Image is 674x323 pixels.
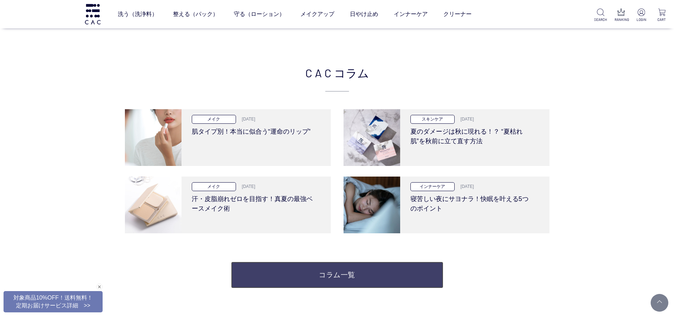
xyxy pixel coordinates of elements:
[192,115,236,124] p: メイク
[192,191,315,213] h3: 汗・皮脂崩れゼロを目指す！真夏の最強ベースメイク術
[594,9,607,22] a: SEARCH
[125,109,182,166] img: 肌タイプ別！本当に似合う“運命のリップ”
[238,116,255,122] p: [DATE]
[125,109,331,166] a: 肌タイプ別！本当に似合う“運命のリップ” メイク [DATE] 肌タイプ別！本当に似合う“運命のリップ”
[594,17,607,22] p: SEARCH
[410,191,534,213] h3: 寝苦しい夜にサヨナラ！快眠を叶える5つのポイント
[456,116,474,122] p: [DATE]
[125,177,331,233] a: 汗・皮脂崩れゼロを目指す！真夏の最強ベースメイク術 メイク [DATE] 汗・皮脂崩れゼロを目指す！真夏の最強ベースメイク術
[635,17,648,22] p: LOGIN
[173,4,218,24] a: 整える（パック）
[334,64,369,81] span: コラム
[125,177,182,233] img: 汗・皮脂崩れゼロを目指す！真夏の最強ベースメイク術
[344,177,549,233] a: 寝苦しい夜にサヨナラ！快眠を叶える5つのポイント インナーケア [DATE] 寝苦しい夜にサヨナラ！快眠を叶える5つのポイント
[635,9,648,22] a: LOGIN
[410,182,455,191] p: インナーケア
[192,182,236,191] p: メイク
[615,9,628,22] a: RANKING
[443,4,472,24] a: クリーナー
[456,183,474,190] p: [DATE]
[231,262,443,288] a: コラム一覧
[234,4,285,24] a: 守る（ローション）
[344,109,400,166] img: 夏のダメージは秋に現れる！？ “夏枯れ肌”を秋前に立て直す方法
[84,4,102,24] img: logo
[118,4,157,24] a: 洗う（洗浄料）
[394,4,428,24] a: インナーケア
[344,177,400,233] img: 寝苦しい夜にサヨナラ！快眠を叶える5つのポイント
[655,17,668,22] p: CART
[192,124,315,137] h3: 肌タイプ別！本当に似合う“運命のリップ”
[655,9,668,22] a: CART
[300,4,334,24] a: メイクアップ
[238,183,255,190] p: [DATE]
[125,64,549,91] h2: CAC
[344,109,549,166] a: 夏のダメージは秋に現れる！？ “夏枯れ肌”を秋前に立て直す方法 スキンケア [DATE] 夏のダメージは秋に現れる！？ “夏枯れ肌”を秋前に立て直す方法
[615,17,628,22] p: RANKING
[410,124,534,146] h3: 夏のダメージは秋に現れる！？ “夏枯れ肌”を秋前に立て直す方法
[410,115,455,124] p: スキンケア
[350,4,378,24] a: 日やけ止め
